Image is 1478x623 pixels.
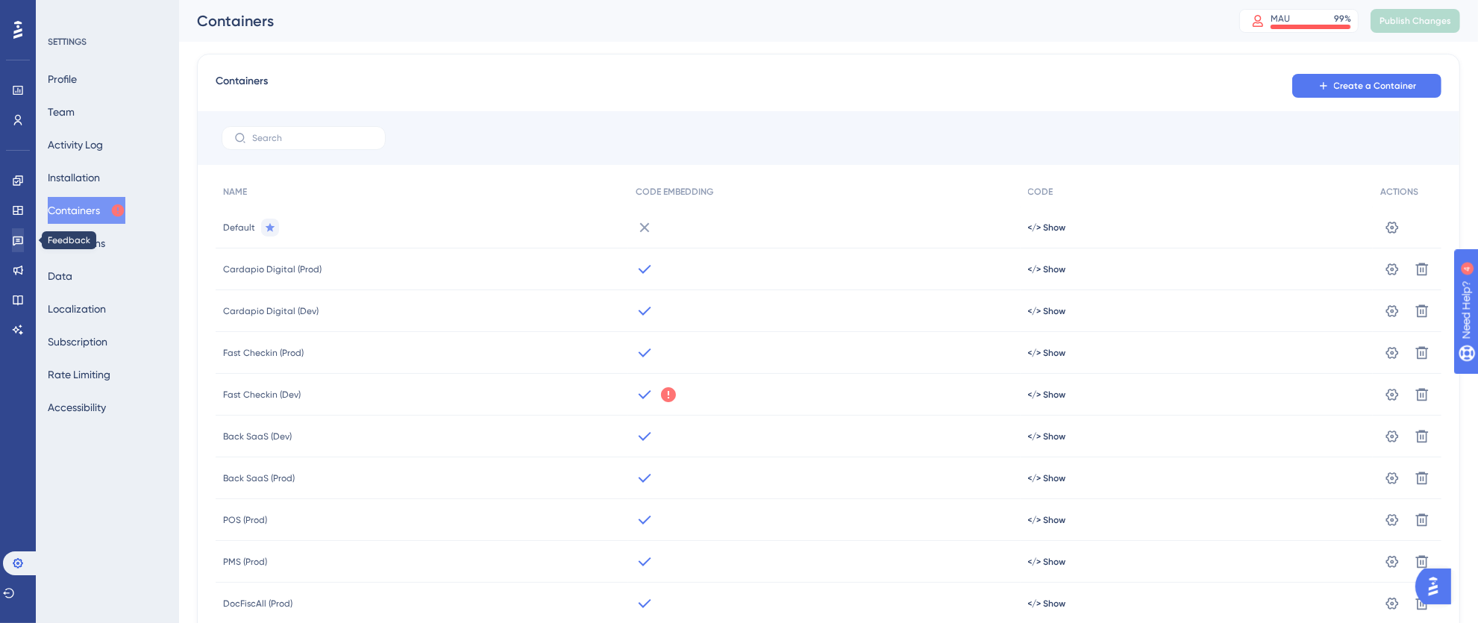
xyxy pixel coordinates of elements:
[1028,263,1066,275] button: </> Show
[1028,431,1066,442] button: </> Show
[1334,80,1417,92] span: Create a Container
[48,394,106,421] button: Accessibility
[223,472,295,484] span: Back SaaS (Prod)
[1380,15,1451,27] span: Publish Changes
[216,72,268,99] span: Containers
[1028,514,1066,526] button: </> Show
[197,10,1202,31] div: Containers
[1334,13,1351,25] div: 99 %
[223,556,267,568] span: PMS (Prod)
[48,164,100,191] button: Installation
[48,230,105,257] button: Integrations
[35,4,93,22] span: Need Help?
[223,431,292,442] span: Back SaaS (Dev)
[223,389,301,401] span: Fast Checkin (Dev)
[223,186,247,198] span: NAME
[1028,186,1053,198] span: CODE
[1028,222,1066,234] button: </> Show
[636,186,713,198] span: CODE EMBEDDING
[48,197,125,224] button: Containers
[48,295,106,322] button: Localization
[48,263,72,289] button: Data
[223,263,322,275] span: Cardapio Digital (Prod)
[252,133,373,143] input: Search
[1028,472,1066,484] button: </> Show
[1028,556,1066,568] button: </> Show
[1415,564,1460,609] iframe: UserGuiding AI Assistant Launcher
[48,328,107,355] button: Subscription
[48,36,169,48] div: SETTINGS
[1380,186,1418,198] span: ACTIONS
[1028,598,1066,610] button: </> Show
[1028,347,1066,359] button: </> Show
[223,598,292,610] span: DocFiscAll (Prod)
[48,98,75,125] button: Team
[1371,9,1460,33] button: Publish Changes
[1292,74,1441,98] button: Create a Container
[1271,13,1290,25] div: MAU
[1028,305,1066,317] button: </> Show
[48,131,103,158] button: Activity Log
[1028,389,1066,401] button: </> Show
[223,305,319,317] span: Cardapio Digital (Dev)
[223,347,304,359] span: Fast Checkin (Prod)
[223,222,255,234] span: Default
[223,514,267,526] span: POS (Prod)
[104,7,108,19] div: 4
[48,66,77,93] button: Profile
[48,361,110,388] button: Rate Limiting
